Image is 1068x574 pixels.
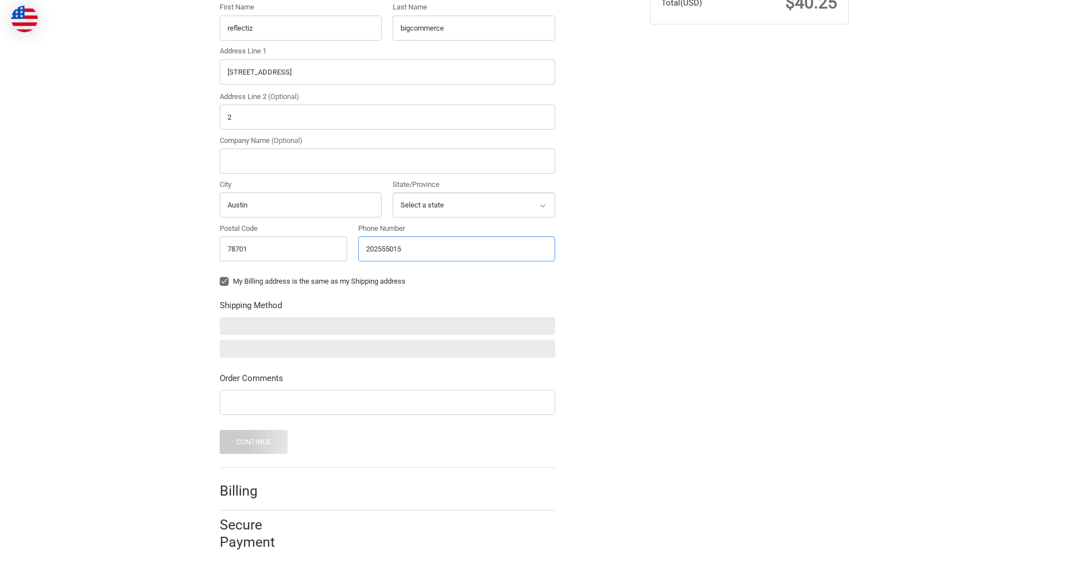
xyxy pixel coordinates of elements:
[393,2,555,13] label: Last Name
[220,2,382,13] label: First Name
[220,482,285,499] h2: Billing
[271,136,303,145] small: (Optional)
[11,6,38,32] img: duty and tax information for United States
[220,223,348,234] label: Postal Code
[268,92,299,101] small: (Optional)
[220,91,555,102] label: Address Line 2
[220,372,283,390] legend: Order Comments
[220,430,288,454] button: Continue
[93,5,127,15] span: Checkout
[220,277,555,286] label: My Billing address is the same as my Shipping address
[220,135,555,146] label: Company Name
[220,516,295,551] h2: Secure Payment
[358,223,555,234] label: Phone Number
[393,179,555,190] label: State/Province
[220,46,555,57] label: Address Line 1
[220,299,282,317] legend: Shipping Method
[220,179,382,190] label: City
